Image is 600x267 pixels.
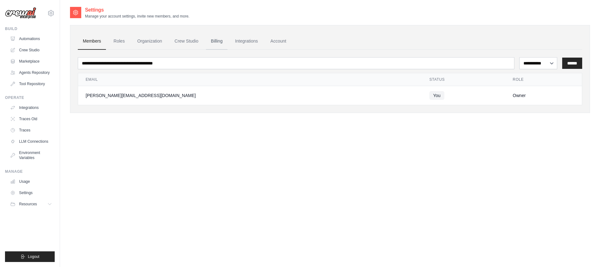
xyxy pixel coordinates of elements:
[265,33,291,50] a: Account
[7,177,55,187] a: Usage
[85,6,189,14] h2: Settings
[108,33,130,50] a: Roles
[19,202,37,207] span: Resources
[422,73,505,86] th: Status
[78,33,106,50] a: Members
[5,95,55,100] div: Operate
[5,251,55,262] button: Logout
[7,56,55,66] a: Marketplace
[7,79,55,89] a: Tool Repository
[7,45,55,55] a: Crew Studio
[513,92,574,99] div: Owner
[5,7,36,19] img: Logo
[7,148,55,163] a: Environment Variables
[28,254,39,259] span: Logout
[86,92,414,99] div: [PERSON_NAME][EMAIL_ADDRESS][DOMAIN_NAME]
[7,125,55,135] a: Traces
[206,33,227,50] a: Billing
[85,14,189,19] p: Manage your account settings, invite new members, and more.
[170,33,203,50] a: Crew Studio
[5,26,55,31] div: Build
[5,169,55,174] div: Manage
[7,136,55,146] a: LLM Connections
[7,34,55,44] a: Automations
[429,91,444,100] span: You
[7,103,55,113] a: Integrations
[78,73,422,86] th: Email
[7,68,55,78] a: Agents Repository
[505,73,582,86] th: Role
[7,188,55,198] a: Settings
[132,33,167,50] a: Organization
[7,199,55,209] button: Resources
[230,33,263,50] a: Integrations
[7,114,55,124] a: Traces Old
